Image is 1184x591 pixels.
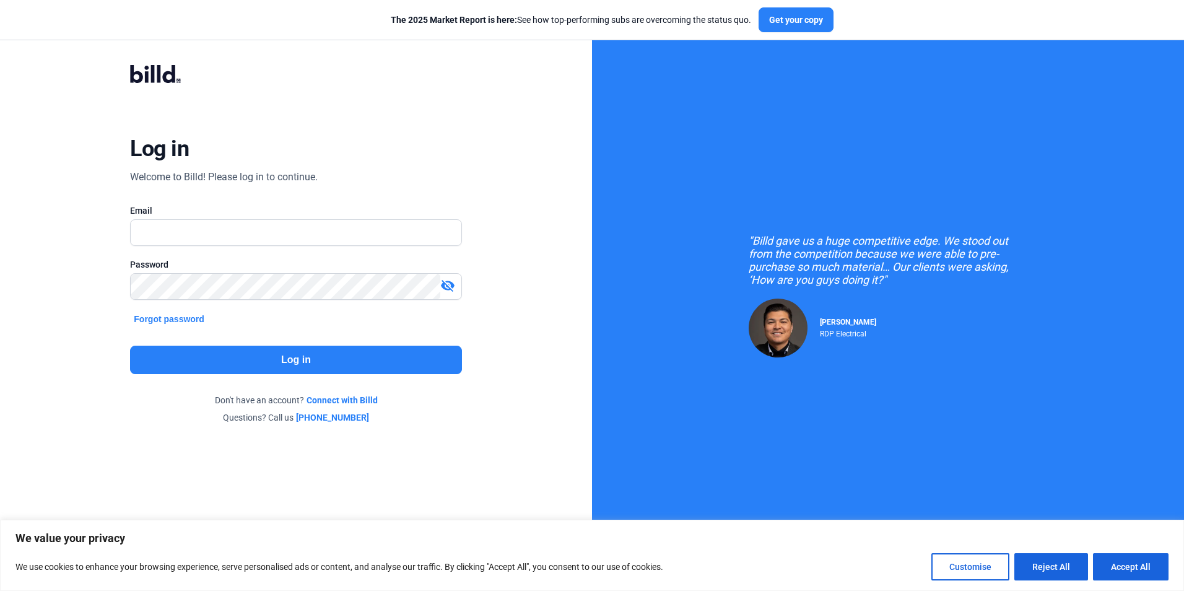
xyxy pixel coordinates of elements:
a: [PHONE_NUMBER] [296,411,369,424]
div: Questions? Call us [130,411,461,424]
img: Raul Pacheco [749,299,807,357]
p: We value your privacy [15,531,1169,546]
p: We use cookies to enhance your browsing experience, serve personalised ads or content, and analys... [15,559,663,574]
button: Get your copy [759,7,834,32]
button: Reject All [1014,553,1088,580]
div: Welcome to Billd! Please log in to continue. [130,170,318,185]
span: The 2025 Market Report is here: [391,15,517,25]
div: Password [130,258,461,271]
div: See how top-performing subs are overcoming the status quo. [391,14,751,26]
a: Connect with Billd [307,394,378,406]
button: Customise [931,553,1009,580]
div: Email [130,204,461,217]
div: "Billd gave us a huge competitive edge. We stood out from the competition because we were able to... [749,234,1027,286]
div: Log in [130,135,189,162]
button: Accept All [1093,553,1169,580]
span: [PERSON_NAME] [820,318,876,326]
button: Log in [130,346,461,374]
div: Don't have an account? [130,394,461,406]
mat-icon: visibility_off [440,278,455,293]
button: Forgot password [130,312,208,326]
div: RDP Electrical [820,326,876,338]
